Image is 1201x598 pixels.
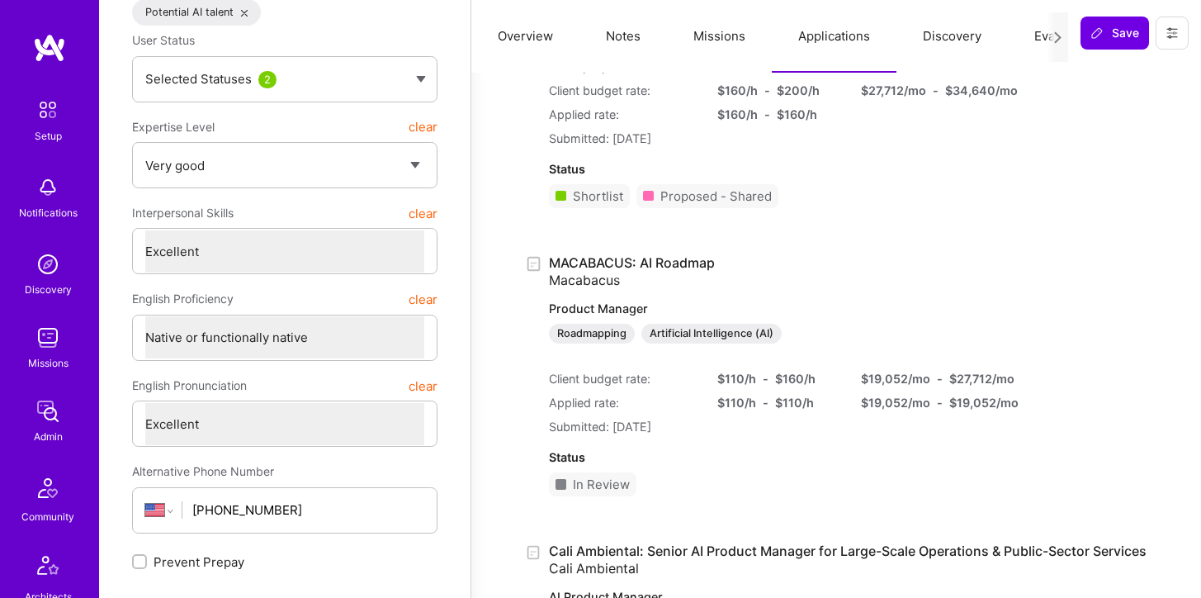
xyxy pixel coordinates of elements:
[717,106,758,123] div: $ 160 /h
[31,171,64,204] img: bell
[949,370,1014,387] div: $ 27,712 /mo
[549,324,635,344] div: Roadmapping
[524,543,543,562] i: icon Application
[524,254,549,273] div: Created
[549,418,985,435] div: Submitted: [DATE]
[132,371,247,401] span: English Pronunciation
[192,489,424,531] input: +1 (000) 000-0000
[31,93,65,127] img: setup
[145,71,252,87] span: Selected Statuses
[777,82,820,99] div: $ 200 /h
[933,82,939,99] div: -
[1080,17,1149,50] button: Save
[524,543,549,562] div: Created
[549,130,985,147] div: Submitted: [DATE]
[34,428,63,445] div: Admin
[28,468,68,508] img: Community
[573,187,623,205] div: Shortlist
[132,464,274,478] span: Alternative Phone Number
[549,272,620,288] span: Macabacus
[416,76,426,83] img: caret
[764,106,770,123] div: -
[949,394,1019,411] div: $ 19,052 /mo
[763,370,768,387] div: -
[549,160,985,178] div: Status
[775,370,816,387] div: $ 160 /h
[641,324,782,344] div: Artificial Intelligence (AI)
[35,127,62,145] div: Setup
[549,82,697,99] div: Client budget rate:
[1052,31,1064,44] i: icon Next
[409,198,437,228] button: clear
[937,370,943,387] div: -
[549,301,985,317] p: Product Manager
[573,476,630,493] div: In Review
[31,248,64,281] img: discovery
[764,82,770,99] div: -
[132,112,215,142] span: Expertise Level
[549,370,697,387] div: Client budget rate:
[241,10,248,17] i: icon Close
[25,281,72,298] div: Discovery
[524,254,543,273] i: icon Application
[409,112,437,142] button: clear
[21,508,74,525] div: Community
[717,370,756,387] div: $ 110 /h
[1090,25,1139,41] span: Save
[660,187,772,205] div: Proposed - Shared
[549,394,697,411] div: Applied rate:
[945,82,1018,99] div: $ 34,640 /mo
[775,394,814,411] div: $ 110 /h
[258,71,277,88] div: 2
[549,560,639,577] span: Cali Ambiental
[28,354,69,372] div: Missions
[31,321,64,354] img: teamwork
[132,284,234,314] span: English Proficiency
[31,395,64,428] img: admin teamwork
[937,394,943,411] div: -
[28,548,68,588] img: Architects
[549,254,985,344] a: MACABACUS: AI RoadmapMacabacusProduct ManagerRoadmappingArtificial Intelligence (AI)
[717,82,758,99] div: $ 160 /h
[549,448,985,466] div: Status
[717,394,756,411] div: $ 110 /h
[549,106,697,123] div: Applied rate:
[409,371,437,401] button: clear
[132,198,234,228] span: Interpersonal Skills
[154,553,244,571] span: Prevent Prepay
[33,33,66,63] img: logo
[132,33,195,47] span: User Status
[861,394,930,411] div: $ 19,052 /mo
[19,204,78,221] div: Notifications
[861,370,930,387] div: $ 19,052 /mo
[777,106,817,123] div: $ 160 /h
[409,284,437,314] button: clear
[763,394,768,411] div: -
[861,82,926,99] div: $ 27,712 /mo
